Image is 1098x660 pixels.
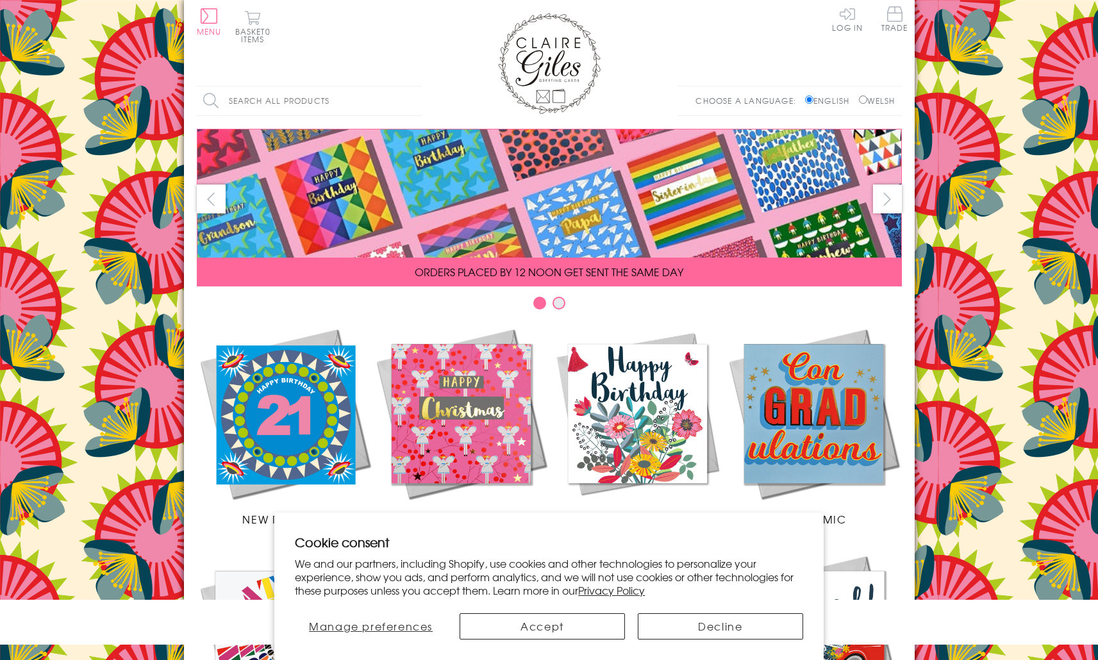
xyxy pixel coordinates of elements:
a: New Releases [197,326,373,527]
button: Menu [197,8,222,35]
a: Birthdays [549,326,726,527]
input: Search [408,87,421,115]
span: Christmas [428,511,494,527]
button: Decline [638,613,803,639]
label: English [805,95,856,106]
span: Academic [781,511,847,527]
div: Carousel Pagination [197,296,902,316]
span: 0 items [241,26,270,45]
p: Choose a language: [695,95,803,106]
span: ORDERS PLACED BY 12 NOON GET SENT THE SAME DAY [415,264,683,279]
p: We and our partners, including Shopify, use cookies and other technologies to personalize your ex... [295,557,803,597]
button: Basket0 items [235,10,270,43]
span: New Releases [242,511,326,527]
span: Menu [197,26,222,37]
span: Manage preferences [309,618,433,634]
button: next [873,185,902,213]
a: Christmas [373,326,549,527]
input: Search all products [197,87,421,115]
button: prev [197,185,226,213]
a: Log In [832,6,863,31]
input: English [805,95,813,104]
img: Claire Giles Greetings Cards [498,13,601,114]
button: Manage preferences [295,613,447,639]
label: Welsh [859,95,895,106]
span: Trade [881,6,908,31]
button: Carousel Page 2 [553,297,565,309]
a: Academic [726,326,902,527]
input: Welsh [859,95,867,104]
a: Privacy Policy [578,582,645,598]
button: Carousel Page 1 (Current Slide) [533,297,546,309]
h2: Cookie consent [295,533,803,551]
button: Accept [460,613,625,639]
span: Birthdays [606,511,668,527]
a: Trade [881,6,908,34]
